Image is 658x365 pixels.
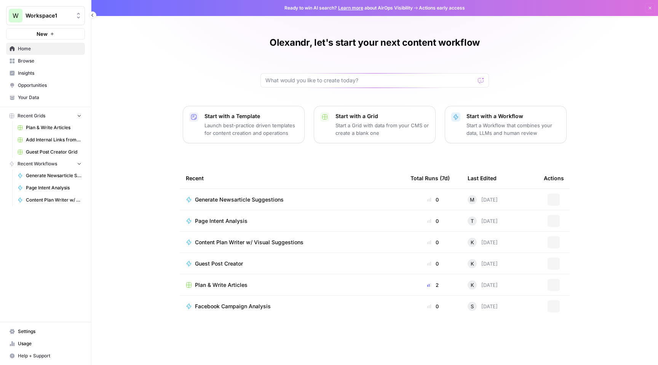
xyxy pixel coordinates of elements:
div: Actions [544,168,564,189]
a: Opportunities [6,79,85,91]
p: Launch best-practice driven templates for content creation and operations [204,122,298,137]
a: Browse [6,55,85,67]
span: Browse [18,58,81,64]
span: Workspace1 [26,12,72,19]
span: Plan & Write Articles [26,124,81,131]
span: Your Data [18,94,81,101]
span: Generate Newsarticle Suggestions [195,196,284,203]
p: Start with a Workflow [466,112,560,120]
span: Ready to win AI search? about AirOps Visibility [284,5,413,11]
div: 0 [410,196,455,203]
span: Guest Post Creator [195,260,243,267]
div: [DATE] [468,302,498,311]
span: Actions early access [419,5,465,11]
span: T [471,217,474,225]
span: Guest Post Creator Grid [26,149,81,155]
span: Usage [18,340,81,347]
div: 0 [410,303,455,310]
button: Recent Grids [6,110,85,122]
p: Start with a Template [204,112,298,120]
a: Facebook Campaign Analysis [186,303,398,310]
div: Recent [186,168,398,189]
span: Content Plan Writer w/ Visual Suggestions [195,239,303,246]
button: Recent Workflows [6,158,85,170]
div: 0 [410,260,455,267]
a: Content Plan Writer w/ Visual Suggestions [186,239,398,246]
span: W [13,11,19,20]
a: Usage [6,338,85,350]
span: Insights [18,70,81,77]
div: [DATE] [468,280,498,290]
a: Generate Newsarticle Suggestions [186,196,398,203]
p: Start with a Grid [335,112,429,120]
div: [DATE] [468,195,498,204]
span: K [471,260,474,267]
a: Add Internal Links from Knowledge Base [14,134,85,146]
a: Content Plan Writer w/ Visual Suggestions [14,194,85,206]
a: Home [6,43,85,55]
span: Generate Newsarticle Suggestions [26,172,81,179]
a: Plan & Write Articles [14,122,85,134]
span: Settings [18,328,81,335]
button: New [6,28,85,40]
a: Insights [6,67,85,79]
span: K [471,281,474,289]
span: Page Intent Analysis [26,184,81,191]
button: Help + Support [6,350,85,362]
div: [DATE] [468,259,498,268]
a: Guest Post Creator Grid [14,146,85,158]
span: Page Intent Analysis [195,217,248,225]
div: 2 [410,281,455,289]
a: Guest Post Creator [186,260,398,267]
span: Plan & Write Articles [195,281,248,289]
span: New [37,30,48,38]
span: K [471,239,474,246]
span: Recent Grids [18,112,45,119]
a: Page Intent Analysis [186,217,398,225]
div: 0 [410,239,455,246]
span: Content Plan Writer w/ Visual Suggestions [26,197,81,203]
h1: Olexandr, let's start your next content workflow [270,37,480,49]
span: S [471,303,474,310]
div: Last Edited [468,168,497,189]
a: Your Data [6,91,85,104]
button: Start with a GridStart a Grid with data from your CMS or create a blank one [314,106,436,143]
p: Start a Grid with data from your CMS or create a blank one [335,122,429,137]
input: What would you like to create today? [265,77,475,84]
span: Recent Workflows [18,160,57,167]
a: Learn more [338,5,363,11]
button: Start with a TemplateLaunch best-practice driven templates for content creation and operations [183,106,305,143]
a: Page Intent Analysis [14,182,85,194]
div: [DATE] [468,216,498,226]
div: Total Runs (7d) [410,168,450,189]
span: Facebook Campaign Analysis [195,303,271,310]
button: Workspace: Workspace1 [6,6,85,25]
p: Start a Workflow that combines your data, LLMs and human review [466,122,560,137]
span: M [470,196,474,203]
button: Start with a WorkflowStart a Workflow that combines your data, LLMs and human review [445,106,567,143]
a: Settings [6,325,85,338]
span: Opportunities [18,82,81,89]
span: Help + Support [18,352,81,359]
span: Add Internal Links from Knowledge Base [26,136,81,143]
span: Home [18,45,81,52]
div: [DATE] [468,238,498,247]
a: Plan & Write Articles [186,281,398,289]
a: Generate Newsarticle Suggestions [14,170,85,182]
div: 0 [410,217,455,225]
